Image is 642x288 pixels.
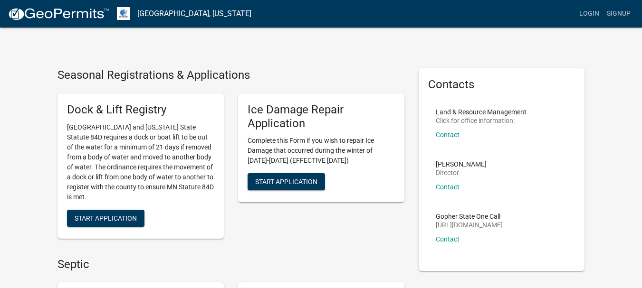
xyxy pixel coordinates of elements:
[57,68,404,82] h4: Seasonal Registrations & Applications
[436,109,527,115] p: Land & Resource Management
[248,173,325,190] button: Start Application
[575,5,603,23] a: Login
[436,222,503,228] p: [URL][DOMAIN_NAME]
[248,103,395,130] h5: Ice Damage Repair Application
[436,169,487,176] p: Director
[436,235,460,243] a: Contact
[603,5,634,23] a: Signup
[436,131,460,139] a: Contact
[67,122,214,202] p: [GEOGRAPHIC_DATA] and [US_STATE] State Statute 84D requires a dock or boat lift to be out of the ...
[255,178,317,186] span: Start Application
[67,103,214,117] h5: Dock & Lift Registry
[57,258,404,271] h4: Septic
[436,161,487,167] p: [PERSON_NAME]
[75,214,137,222] span: Start Application
[117,7,130,20] img: Otter Tail County, Minnesota
[436,183,460,191] a: Contact
[248,136,395,166] p: Complete this Form if you wish to repair Ice Damage that occurred during the winter of [DATE]-[DA...
[67,210,144,227] button: Start Application
[428,78,575,92] h5: Contacts
[436,117,527,124] p: Click for office information:
[137,6,251,22] a: [GEOGRAPHIC_DATA], [US_STATE]
[436,213,503,220] p: Gopher State One Call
